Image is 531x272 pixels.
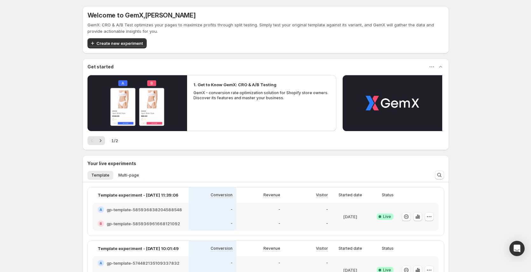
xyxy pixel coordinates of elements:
span: Live [383,214,391,219]
p: Started date [339,192,362,198]
p: Template experiment - [DATE] 11:39:06 [98,192,178,198]
h2: A [100,208,102,212]
p: GemX: CRO & A/B Test optimizes your pages to maximize profits through split testing. Simply test ... [87,22,444,34]
p: - [231,221,233,226]
h2: gp-template-585936838204588548 [107,206,182,213]
h3: Get started [87,64,114,70]
div: Open Intercom Messenger [509,241,525,256]
button: Play video [343,75,442,131]
span: Template [91,173,109,178]
button: Search and filter results [435,171,444,179]
p: [DATE] [343,213,357,220]
p: Visitor [316,246,328,251]
p: Started date [339,246,362,251]
p: Conversion [211,246,233,251]
p: - [326,207,328,212]
h2: gp-template-585936961668121092 [107,220,180,227]
span: , [PERSON_NAME] [143,11,196,19]
p: - [231,207,233,212]
p: - [278,261,280,266]
p: Visitor [316,192,328,198]
h3: Your live experiments [87,160,136,167]
p: - [326,221,328,226]
h2: A [100,261,102,265]
h2: 1. Get to Know GemX: CRO & A/B Testing [193,81,276,88]
p: - [278,207,280,212]
p: Revenue [263,192,280,198]
button: Play video [87,75,187,131]
span: 1 / 2 [111,137,118,144]
button: Create new experiment [87,38,147,48]
span: Create new experiment [96,40,143,46]
p: GemX - conversion rate optimization solution for Shopify store owners. Discover its features and ... [193,90,330,101]
p: Template experiment - [DATE] 10:01:49 [98,245,179,252]
nav: Pagination [87,136,105,145]
p: Conversion [211,192,233,198]
h5: Welcome to GemX [87,11,196,19]
h2: gp-template-574482135109337832 [107,260,179,266]
p: - [231,261,233,266]
p: Revenue [263,246,280,251]
p: Status [382,246,394,251]
p: - [326,261,328,266]
span: Multi-page [118,173,139,178]
button: Next [96,136,105,145]
p: Status [382,192,394,198]
h2: B [100,222,102,226]
p: - [278,221,280,226]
